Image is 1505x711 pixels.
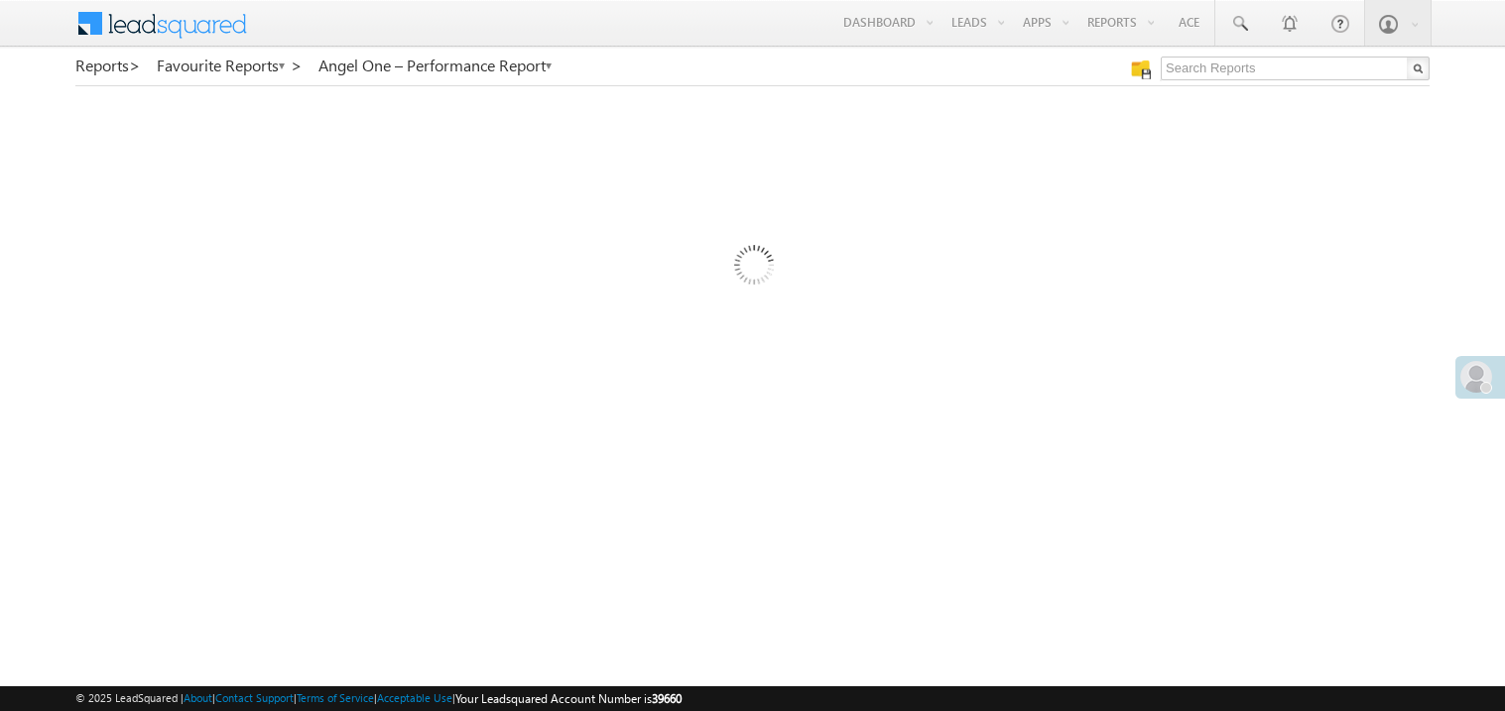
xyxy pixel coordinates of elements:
[455,691,682,706] span: Your Leadsquared Account Number is
[318,57,554,74] a: Angel One – Performance Report
[215,691,294,704] a: Contact Support
[297,691,374,704] a: Terms of Service
[75,57,141,74] a: Reports>
[291,54,303,76] span: >
[1161,57,1430,80] input: Search Reports
[377,691,452,704] a: Acceptable Use
[184,691,212,704] a: About
[652,691,682,706] span: 39660
[157,57,303,74] a: Favourite Reports >
[75,689,682,708] span: © 2025 LeadSquared | | | | |
[1131,59,1151,79] img: Manage all your saved reports!
[129,54,141,76] span: >
[650,166,855,371] img: Loading...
